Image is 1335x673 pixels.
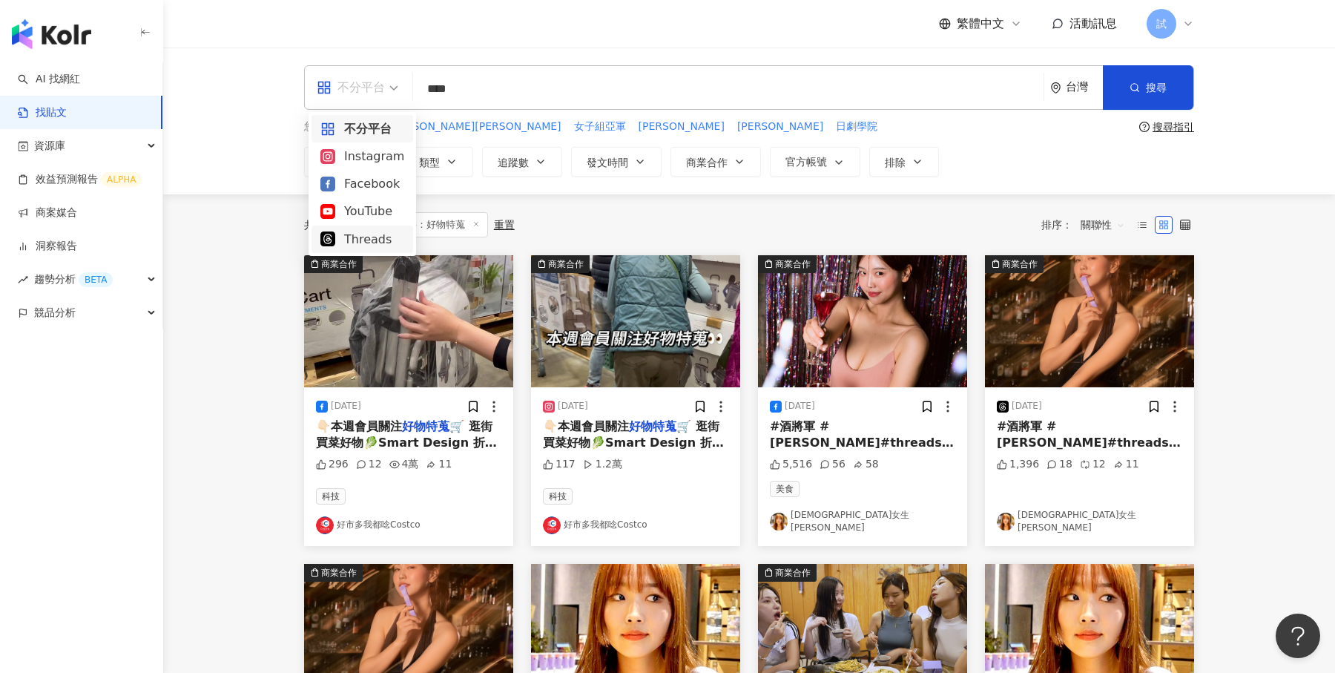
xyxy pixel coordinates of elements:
img: KOL Avatar [770,513,788,531]
span: 資源庫 [34,129,65,162]
span: #酒將軍 #[PERSON_NAME]#threads [997,419,1181,450]
span: [PERSON_NAME] [639,119,725,134]
div: 排序： [1041,213,1133,237]
span: 繁體中文 [957,16,1004,32]
div: 不分平台 [317,76,385,99]
img: KOL Avatar [316,516,334,534]
button: 類型 [403,147,473,177]
button: [PERSON_NAME] [736,119,824,135]
button: 日劇學院 [835,119,878,135]
div: 1.2萬 [583,457,622,472]
span: 官方帳號 [785,156,827,168]
div: [DATE] [558,400,588,413]
div: 5,516 [770,457,812,472]
img: post-image [758,255,967,387]
div: BETA [79,272,113,287]
div: 11 [1113,457,1139,472]
div: 12 [356,457,382,472]
mark: 好物特蒐 [402,419,449,433]
span: 關鍵字：好物特蒐 [380,212,488,237]
span: 關聯性 [1081,213,1125,237]
span: 👇🏻本週會員關注 [316,419,402,433]
div: [DATE] [785,400,815,413]
span: [PERSON_NAME] [737,119,823,134]
div: 117 [543,457,576,472]
span: 排除 [885,157,906,168]
div: 商業合作 [775,565,811,580]
span: 科技 [316,488,346,505]
span: [PERSON_NAME][PERSON_NAME] [389,119,561,134]
a: KOL Avatar好市多我都唸Costco [316,516,501,534]
a: KOL Avatar好市多我都唸Costco [543,516,728,534]
div: 商業合作 [321,565,357,580]
span: 美食 [770,481,800,497]
div: Instagram [320,147,404,165]
div: 搜尋指引 [1153,121,1194,133]
iframe: Help Scout Beacon - Open [1276,614,1320,658]
div: 共 筆 [304,219,332,231]
span: question-circle [1139,122,1150,132]
button: 排除 [869,147,939,177]
span: 趨勢分析 [34,263,113,296]
div: 不分平台 [320,119,404,138]
button: 發文時間 [571,147,662,177]
img: post-image [304,255,513,387]
button: 女子組亞軍 [573,119,627,135]
div: 4萬 [389,457,419,472]
div: Facebook [320,174,404,193]
div: 11 [426,457,452,472]
a: 找貼文 [18,105,67,120]
a: 商案媒合 [18,206,77,220]
a: KOL Avatar[DEMOGRAPHIC_DATA]女生[PERSON_NAME] [770,509,955,534]
span: 女子組亞軍 [574,119,626,134]
a: searchAI 找網紅 [18,72,80,87]
div: 重置 [494,219,515,231]
div: 12 [1080,457,1106,472]
span: 活動訊息 [1069,16,1117,30]
button: [PERSON_NAME] [638,119,725,135]
div: 商業合作 [1002,257,1038,272]
span: 類型 [419,157,440,168]
button: 追蹤數 [482,147,562,177]
div: YouTube [320,202,404,220]
img: logo [12,19,91,49]
a: KOL Avatar[DEMOGRAPHIC_DATA]女生[PERSON_NAME] [997,509,1182,534]
span: 發文時間 [587,157,628,168]
div: 台灣 [1066,81,1103,93]
button: 商業合作 [758,255,967,387]
span: appstore [320,122,335,137]
div: 商業合作 [548,257,584,272]
span: rise [18,275,28,285]
div: 商業合作 [321,257,357,272]
img: KOL Avatar [543,516,561,534]
button: 官方帳號 [770,147,860,177]
span: appstore [317,80,332,95]
span: environment [1050,82,1061,93]
div: 商業合作 [775,257,811,272]
span: 追蹤數 [498,157,529,168]
span: 搜尋 [1146,82,1167,93]
button: 商業合作 [304,255,513,387]
a: 洞察報告 [18,239,77,254]
div: [DATE] [1012,400,1042,413]
span: 競品分析 [34,296,76,329]
div: Threads [320,230,404,249]
div: 296 [316,457,349,472]
img: post-image [531,255,740,387]
span: 您可能感興趣： [304,119,377,134]
button: 內容形式 [304,147,395,177]
img: post-image [985,255,1194,387]
span: #酒將軍 #[PERSON_NAME]#threads [770,419,954,450]
button: 商業合作 [985,255,1194,387]
span: 👇🏻本週會員關注 [543,419,629,433]
button: 搜尋 [1103,65,1193,110]
span: 商業合作 [686,157,728,168]
span: 日劇學院 [836,119,877,134]
mark: 好物特蒐 [629,419,676,433]
span: 試 [1156,16,1167,32]
span: 科技 [543,488,573,505]
a: 效益預測報告ALPHA [18,172,142,187]
button: 商業合作 [531,255,740,387]
div: [DATE] [331,400,361,413]
img: KOL Avatar [997,513,1015,531]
